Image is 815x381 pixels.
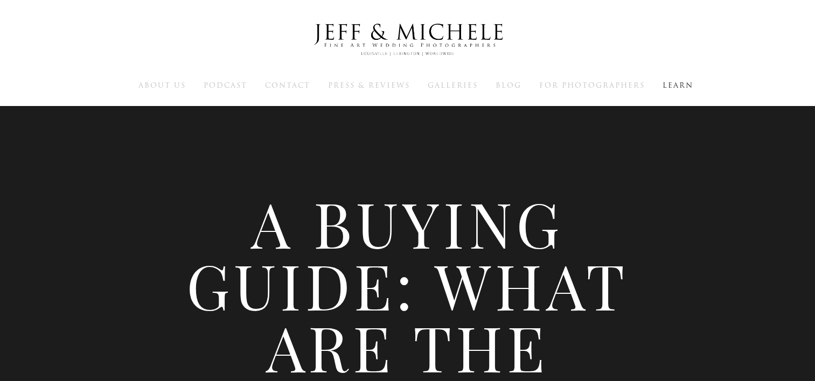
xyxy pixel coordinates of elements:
[265,80,310,90] a: Contact
[663,80,693,90] a: Learn
[496,80,521,90] a: Blog
[300,13,516,66] img: Louisville Wedding Photographers - Jeff & Michele Wedding Photographers
[428,80,478,90] a: Galleries
[204,80,247,90] a: Podcast
[539,80,645,90] a: For Photographers
[138,80,186,90] a: About Us
[328,80,410,90] a: Press & Reviews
